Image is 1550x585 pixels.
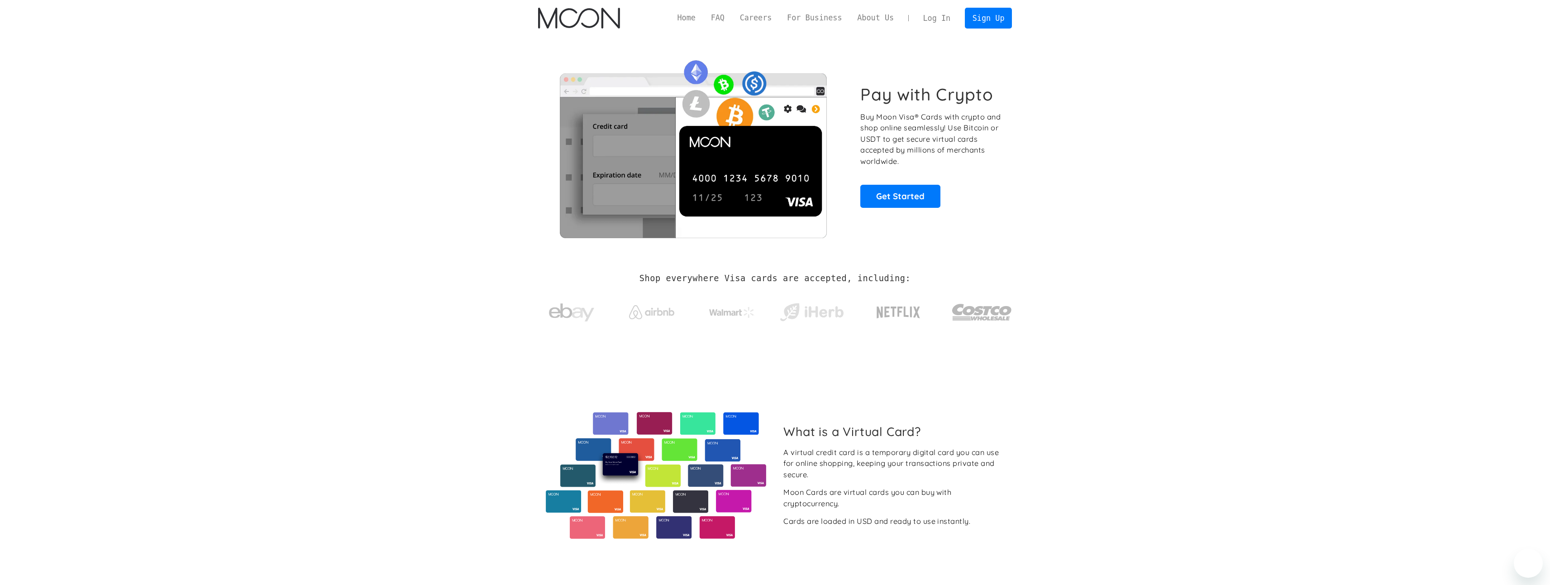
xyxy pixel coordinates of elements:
[916,8,958,28] a: Log In
[778,301,845,324] img: iHerb
[778,292,845,329] a: iHerb
[618,296,685,324] a: Airbnb
[538,8,620,29] a: home
[952,295,1012,329] img: Costco
[544,412,768,539] img: Virtual cards from Moon
[952,286,1012,334] a: Costco
[538,289,606,331] a: ebay
[629,305,674,319] img: Airbnb
[860,84,993,105] h1: Pay with Crypto
[779,12,849,24] a: For Business
[538,8,620,29] img: Moon Logo
[703,12,732,24] a: FAQ
[549,298,594,327] img: ebay
[783,487,1005,509] div: Moon Cards are virtual cards you can buy with cryptocurrency.
[783,516,970,527] div: Cards are loaded in USD and ready to use instantly.
[732,12,779,24] a: Careers
[849,12,901,24] a: About Us
[709,307,754,318] img: Walmart
[965,8,1012,28] a: Sign Up
[876,301,921,324] img: Netflix
[860,111,1002,167] p: Buy Moon Visa® Cards with crypto and shop online seamlessly! Use Bitcoin or USDT to get secure vi...
[639,273,911,283] h2: Shop everywhere Visa cards are accepted, including:
[538,54,848,238] img: Moon Cards let you spend your crypto anywhere Visa is accepted.
[1514,549,1543,578] iframe: Кнопка запуска окна обмена сообщениями
[858,292,939,328] a: Netflix
[783,424,1005,439] h2: What is a Virtual Card?
[783,447,1005,480] div: A virtual credit card is a temporary digital card you can use for online shopping, keeping your t...
[698,298,765,322] a: Walmart
[670,12,703,24] a: Home
[860,185,940,207] a: Get Started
